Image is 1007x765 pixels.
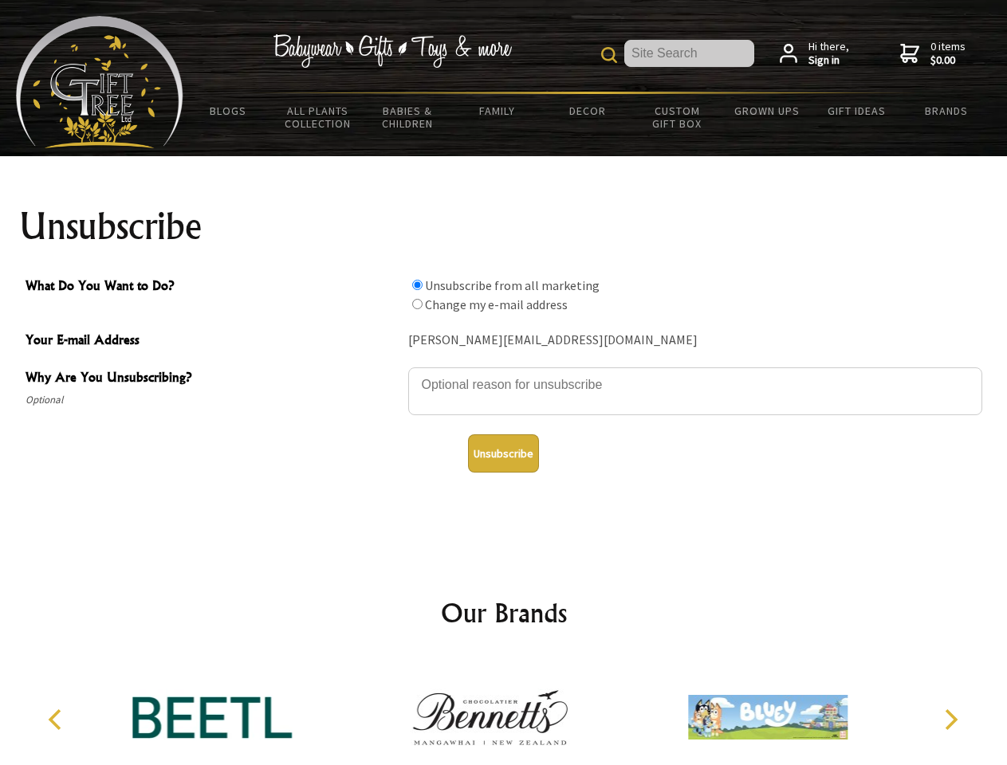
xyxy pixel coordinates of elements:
[273,94,364,140] a: All Plants Collection
[468,434,539,473] button: Unsubscribe
[26,330,400,353] span: Your E-mail Address
[425,296,568,312] label: Change my e-mail address
[183,94,273,127] a: BLOGS
[408,367,982,415] textarea: Why Are You Unsubscribing?
[722,94,812,127] a: Grown Ups
[808,40,849,68] span: Hi there,
[412,299,423,309] input: What Do You Want to Do?
[273,34,512,68] img: Babywear - Gifts - Toys & more
[363,94,453,140] a: Babies & Children
[19,207,989,245] h1: Unsubscribe
[780,40,849,68] a: Hi there,Sign in
[40,702,75,737] button: Previous
[808,53,849,68] strong: Sign in
[902,94,992,127] a: Brands
[408,328,982,353] div: [PERSON_NAME][EMAIL_ADDRESS][DOMAIN_NAME]
[812,94,902,127] a: Gift Ideas
[930,53,966,68] strong: $0.00
[624,40,754,67] input: Site Search
[425,277,600,293] label: Unsubscribe from all marketing
[632,94,722,140] a: Custom Gift Box
[32,594,976,632] h2: Our Brands
[26,390,400,410] span: Optional
[930,39,966,68] span: 0 items
[16,16,183,148] img: Babyware - Gifts - Toys and more...
[412,280,423,290] input: What Do You Want to Do?
[900,40,966,68] a: 0 items$0.00
[601,47,617,63] img: product search
[26,276,400,299] span: What Do You Want to Do?
[542,94,632,127] a: Decor
[453,94,543,127] a: Family
[933,702,968,737] button: Next
[26,367,400,390] span: Why Are You Unsubscribing?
